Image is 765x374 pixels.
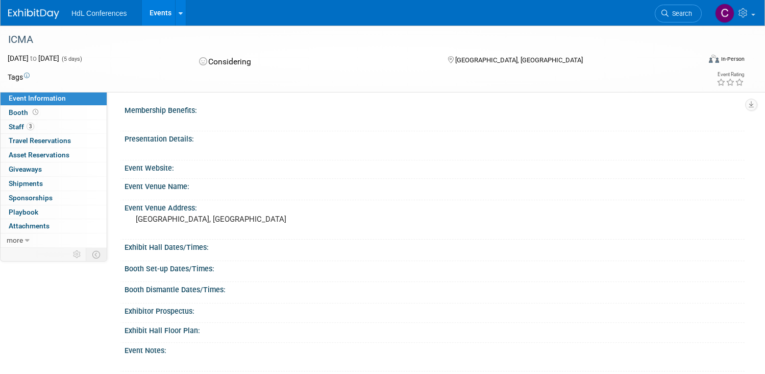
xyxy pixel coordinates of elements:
[709,55,719,63] img: Format-Inperson.png
[31,108,40,116] span: Booth not reserved yet
[669,10,692,17] span: Search
[1,205,107,219] a: Playbook
[8,72,30,82] td: Tags
[1,177,107,191] a: Shipments
[27,123,34,130] span: 3
[9,136,71,145] span: Travel Reservations
[125,160,745,173] div: Event Website:
[9,208,38,216] span: Playbook
[9,94,66,102] span: Event Information
[1,120,107,134] a: Staff3
[1,148,107,162] a: Asset Reservations
[715,4,734,23] img: Connor Duckworth
[9,179,43,188] span: Shipments
[9,165,42,173] span: Giveaways
[125,103,745,115] div: Membership Benefits:
[655,5,702,22] a: Search
[1,134,107,148] a: Travel Reservations
[196,53,431,71] div: Considering
[1,191,107,205] a: Sponsorships
[68,248,86,261] td: Personalize Event Tab Strip
[71,9,127,17] span: HdL Conferences
[125,282,745,295] div: Booth Dismantle Dates/Times:
[717,72,744,77] div: Event Rating
[1,233,107,247] a: more
[1,162,107,176] a: Giveaways
[125,343,745,356] div: Event Notes:
[61,56,82,62] span: (5 days)
[1,106,107,120] a: Booth
[86,248,107,261] td: Toggle Event Tabs
[125,323,745,336] div: Exhibit Hall Floor Plan:
[125,261,745,274] div: Booth Set-up Dates/Times:
[1,91,107,105] a: Event Information
[29,54,38,62] span: to
[9,222,50,230] span: Attachments
[9,194,53,202] span: Sponsorships
[455,56,583,64] span: [GEOGRAPHIC_DATA], [GEOGRAPHIC_DATA]
[136,215,372,224] pre: [GEOGRAPHIC_DATA], [GEOGRAPHIC_DATA]
[721,55,745,63] div: In-Person
[1,219,107,233] a: Attachments
[9,108,40,116] span: Booth
[9,151,69,159] span: Asset Reservations
[9,123,34,131] span: Staff
[7,236,23,244] span: more
[125,303,745,316] div: Exhibitor Prospectus:
[125,179,745,192] div: Event Venue Name:
[5,31,682,49] div: ICMA
[8,9,59,19] img: ExhibitDay
[125,240,745,252] div: Exhibit Hall Dates/Times:
[634,53,745,68] div: Event Format
[125,131,745,144] div: Presentation Details:
[125,200,745,213] div: Event Venue Address:
[8,54,59,62] span: [DATE] [DATE]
